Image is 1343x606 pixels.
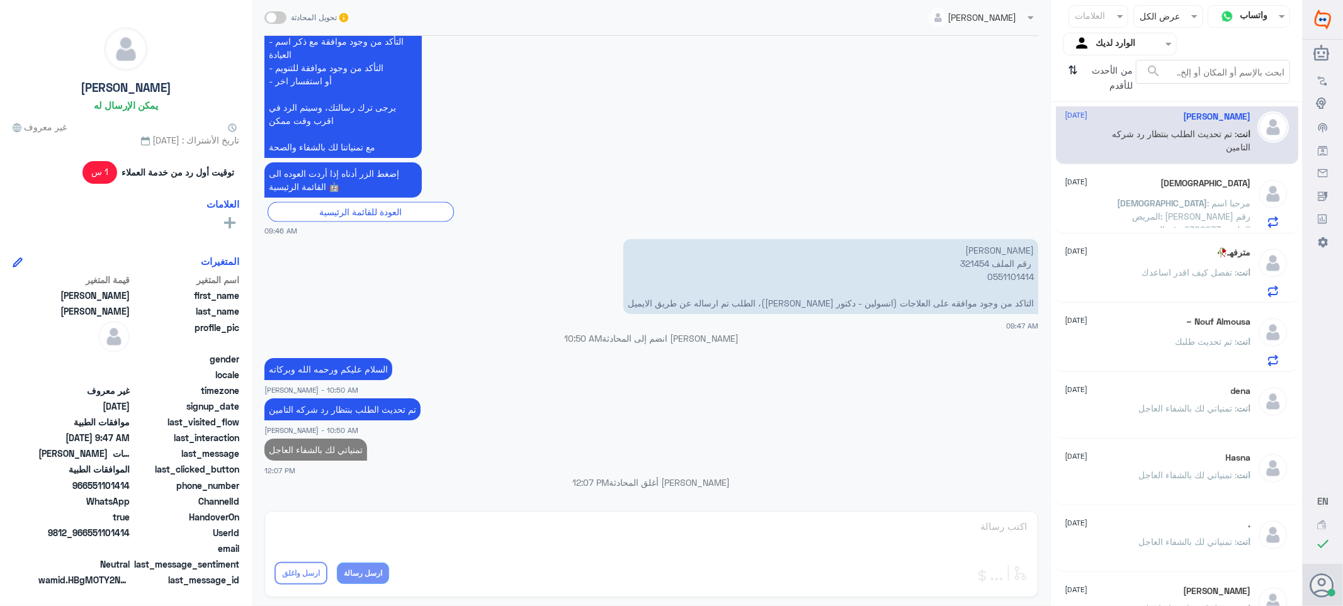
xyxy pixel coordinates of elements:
h5: [PERSON_NAME] [81,81,171,95]
img: defaultAdmin.png [1257,386,1289,417]
span: 09:47 AM [1006,322,1038,330]
span: 9812_966551101414 [38,526,130,539]
span: [PERSON_NAME] - 10:50 AM [264,384,358,395]
span: EN [1317,495,1329,507]
span: UserId [132,526,239,539]
img: defaultAdmin.png [1257,317,1289,348]
span: 12:07 PM [264,465,295,476]
h6: المتغيرات [201,255,239,267]
button: ارسل واغلق [275,562,327,585]
span: : تمنياتي لك بالشفاء العاجل [1139,536,1237,547]
span: انت [1237,128,1251,139]
span: 10:50 AM [564,333,602,344]
span: last_message [132,447,239,460]
span: : تم تحديث الطلب بنتظار رد شركه التامين [1113,128,1251,152]
span: عبدالرحمن صالح ⁠ رقم الملف 321454 ⁠0551101414 التاكد من وجود موافقه على العلاجات (انسولين - دكتور... [38,447,130,460]
span: 966551101414 [38,479,130,492]
span: null [38,542,130,555]
span: signup_date [132,400,239,413]
span: 1 س [82,161,118,184]
button: search [1146,61,1161,82]
h6: العلامات [207,198,239,210]
span: انت [1237,267,1251,278]
p: [PERSON_NAME] أغلق المحادثة [264,476,1038,489]
img: defaultAdmin.png [1257,111,1289,143]
span: [DATE] [1065,109,1088,121]
input: ابحث بالإسم أو المكان أو إلخ.. [1136,60,1289,83]
span: انت [1237,469,1251,480]
span: last_message_sentiment [132,558,239,571]
p: 31/8/2025, 10:50 AM [264,358,392,380]
button: ارسل رسالة [337,563,389,584]
span: غير معروف [13,120,67,133]
img: whatsapp.png [1218,7,1237,26]
span: الموافقات الطبية [38,463,130,476]
span: profile_pic [132,321,239,350]
span: 0 [38,558,130,571]
span: 12:07 PM [573,477,609,488]
div: العلامات [1074,9,1106,25]
img: defaultAdmin.png [98,321,130,352]
span: [DATE] [1065,517,1088,529]
span: last_clicked_button [132,463,239,476]
span: last_interaction [132,431,239,444]
span: gender [132,352,239,366]
span: phone_number [132,479,239,492]
span: first_name [132,289,239,302]
i: check [1315,536,1330,551]
span: تاريخ الأشتراك : [DATE] [13,133,239,147]
span: last_visited_flow [132,415,239,429]
img: defaultAdmin.png [1257,247,1289,279]
span: Abdelrahman [38,289,130,302]
span: [PERSON_NAME] - 10:50 AM [264,425,358,435]
span: غير معروف [38,384,130,397]
span: wamid.HBgMOTY2NTUxMTAxNDE0FQIAEhgUM0ExQzQ5NTNBNERENDE3MkJERDEA [38,573,130,586]
span: توقيت أول رد من خدمة العملاء [122,166,235,179]
span: [DATE] [1065,176,1088,188]
h5: مترفهـ🥀 [1217,247,1251,258]
span: [DATE] [1065,451,1088,462]
h5: dena [1231,386,1251,396]
span: email [132,542,239,555]
img: defaultAdmin.png [1257,519,1289,551]
span: انت [1237,536,1251,547]
img: yourInbox.svg [1074,35,1092,53]
span: 09:46 AM [264,225,297,236]
p: [PERSON_NAME] انضم إلى المحادثة [264,332,1038,345]
p: 31/8/2025, 9:46 AM [264,162,422,198]
span: : تم تحديث طلبك [1176,336,1237,347]
p: 31/8/2025, 10:50 AM [264,398,421,420]
span: تحويل المحادثة [292,12,337,23]
span: انت [1237,336,1251,347]
div: العودة للقائمة الرئيسية [268,202,454,222]
span: من الأحدث للأقدم [1083,60,1136,96]
h5: Ali [1184,586,1251,597]
span: Sharif [38,305,130,318]
h5: . [1249,519,1251,530]
button: الصورة الشخصية [1311,573,1335,597]
span: اسم المتغير [132,273,239,286]
span: انت [1237,403,1251,413]
h5: Hasna [1226,452,1251,463]
h5: Mohammed [1161,178,1251,189]
span: 2 [38,495,130,508]
i: ⇅ [1068,60,1079,92]
span: 2025-08-31T06:47:23.835Z [38,431,130,444]
span: search [1146,64,1161,79]
span: قيمة المتغير [38,273,130,286]
span: ChannelId [132,495,239,508]
img: Widebot Logo [1315,9,1331,30]
span: timezone [132,384,239,397]
button: EN [1317,495,1329,508]
span: [DATE] [1065,315,1088,326]
h5: Nouf Almousa ~ [1187,317,1251,327]
span: null [38,368,130,381]
span: : تمنياتي لك بالشفاء العاجل [1139,403,1237,413]
img: defaultAdmin.png [105,28,147,70]
span: [DATE] [1065,245,1088,257]
span: [DEMOGRAPHIC_DATA] [1118,198,1208,208]
span: true [38,510,130,524]
span: last_name [132,305,239,318]
span: HandoverOn [132,510,239,524]
span: [DATE] [1065,584,1088,595]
